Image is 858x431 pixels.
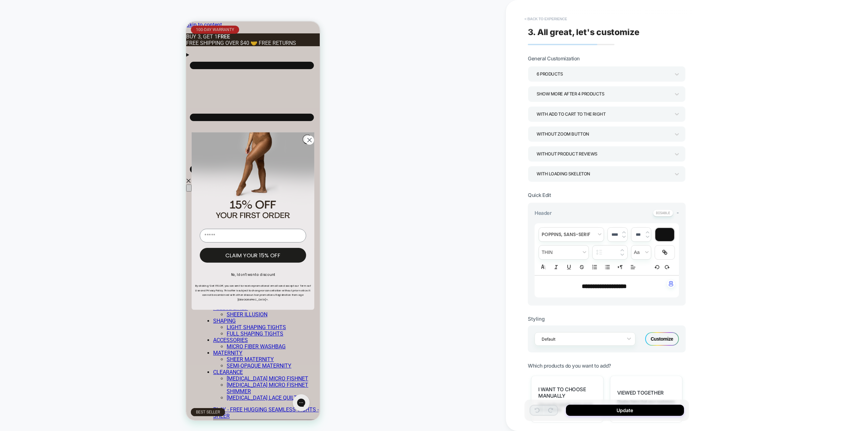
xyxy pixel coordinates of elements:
[631,246,651,259] span: transform
[669,281,673,286] img: edit with ai
[537,89,670,98] div: Show more after 4 Products
[537,169,670,178] div: WITH LOADING SKELETON
[13,226,120,241] button: CLAIM YOUR 15% OFF
[603,263,612,271] button: Bullet list
[621,253,624,256] img: down
[622,235,626,238] img: down
[535,210,551,216] span: Header
[677,209,679,216] span: -
[537,110,670,119] div: With add to cart to the right
[528,55,580,62] span: General Customization
[646,235,649,238] img: down
[5,111,128,204] img: Banner showing legs wearing tights
[528,192,551,198] span: Quick Edit
[628,263,638,271] span: Align
[537,149,670,159] div: Without Product Reviews
[116,113,126,122] button: Close dialog
[564,263,574,271] button: Underline
[596,250,602,255] img: line height
[621,249,624,252] img: up
[528,316,686,322] div: Styling
[617,399,675,409] span: Display items that your customers viewed together
[616,263,625,271] button: Right to Left
[9,262,124,280] span: By clicking ‘Get 15% Off’, you consent to receive promotional emails and accept our Terms of Use ...
[590,263,599,271] button: Ordered list
[538,386,596,399] span: I want to choose manually
[13,207,120,221] input: Email
[528,363,611,369] span: Which products do you want to add?
[622,231,626,234] img: up
[537,130,670,139] div: Without Zoom Button
[551,263,561,271] button: Italic
[7,246,126,260] button: No, I don't want a discount
[539,246,589,259] span: fontWeight
[528,27,639,37] span: 3. All great, let's customize
[539,228,604,241] span: font
[537,69,670,79] div: 6 Products
[577,263,587,271] button: Strike
[617,390,664,396] span: Viewed Together
[646,231,649,234] img: up
[521,13,570,24] button: < Back to experience
[103,370,127,392] iframe: Gorgias live chat messenger
[566,405,684,416] button: Update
